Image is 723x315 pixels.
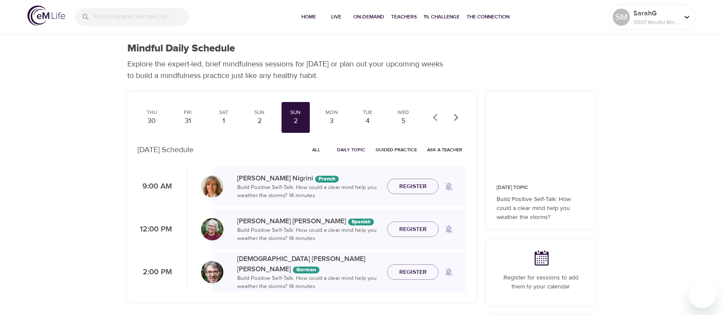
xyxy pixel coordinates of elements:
span: Ask a Teacher [427,146,462,154]
p: 12:00 PM [138,224,172,235]
button: Guided Practice [372,143,420,156]
span: All [306,146,327,154]
div: 2 [249,116,271,126]
p: [DATE] Schedule [138,144,193,156]
p: Explore the expert-led, brief mindfulness sessions for [DATE] or plan out your upcoming weeks to ... [127,58,449,81]
span: Teachers [391,12,417,21]
p: SarahG [633,8,679,18]
div: 1 [213,116,235,126]
iframe: Button to launch messaging window [689,281,716,308]
span: 1% Challenge [424,12,460,21]
p: 9:00 AM [138,181,172,192]
div: French [315,176,339,183]
p: 2:00 PM [138,267,172,278]
img: logo [27,6,65,26]
span: Guided Practice [376,146,417,154]
div: SM [613,9,630,26]
img: Christian%20L%C3%BCtke%20W%C3%B6stmann.png [201,261,223,283]
p: Register for sessions to add them to your calendar [497,273,585,291]
p: Build Positive Self-Talk: How could a clear mind help you weather the storms? [497,195,585,222]
span: Register [399,181,427,192]
div: Sun [249,109,271,116]
div: Tue [357,109,378,116]
p: [DATE] Topic [497,184,585,192]
div: 3 [321,116,342,126]
p: Build Positive Self-Talk: How could a clear mind help you weather the storms? · 14 minutes [237,183,380,200]
div: Fri [177,109,199,116]
button: Register [387,179,439,195]
div: The episodes in this programs will be in German [293,267,319,273]
button: Ask a Teacher [424,143,466,156]
div: 5 [393,116,414,126]
span: Remind me when a class goes live every Monday at 12:00 PM [439,219,459,240]
div: Sat [213,109,235,116]
span: The Connection [467,12,509,21]
span: Register [399,224,427,235]
p: Build Positive Self-Talk: How could a clear mind help you weather the storms? · 14 minutes [237,226,380,243]
button: All [303,143,330,156]
div: The episodes in this programs will be in Spanish [348,219,374,225]
p: [PERSON_NAME] [PERSON_NAME] [237,216,380,226]
div: 4 [357,116,378,126]
div: 2 [285,116,306,126]
button: Daily Topic [334,143,369,156]
span: Home [298,12,319,21]
div: Sun [285,109,306,116]
p: [DEMOGRAPHIC_DATA] [PERSON_NAME] [PERSON_NAME] [237,254,380,274]
input: Find programs, teachers, etc... [93,8,189,26]
span: Remind me when a class goes live every Monday at 9:00 AM [439,176,459,197]
div: Wed [393,109,414,116]
button: Register [387,264,439,280]
p: [PERSON_NAME] Nigrini [237,173,380,183]
div: 31 [177,116,199,126]
img: MelissaNigiri.jpg [201,175,223,198]
div: 30 [141,116,163,126]
span: On-Demand [353,12,384,21]
img: Bernice_Moore_min.jpg [201,218,223,240]
span: Daily Topic [337,146,365,154]
div: Thu [141,109,163,116]
button: Register [387,222,439,237]
p: 15537 Mindful Minutes [633,18,679,26]
span: Live [326,12,346,21]
span: Register [399,267,427,278]
h1: Mindful Daily Schedule [127,42,235,55]
span: Remind me when a class goes live every Monday at 2:00 PM [439,262,459,282]
p: Build Positive Self-Talk: How could a clear mind help you weather the storms? · 14 minutes [237,274,380,291]
div: Mon [321,109,342,116]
